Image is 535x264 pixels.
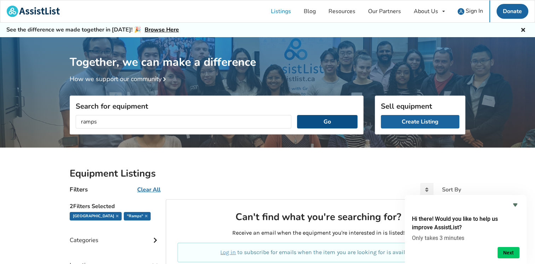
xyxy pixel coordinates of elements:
[76,102,357,111] h3: Search for equipment
[458,8,464,15] img: user icon
[511,201,519,209] button: Hide survey
[186,248,451,257] p: to subscribe for emails when the item you are looking for is available.
[178,229,459,237] p: Receive an email when the equipment you're interested in is listed!
[70,199,160,212] h5: 2 Filters Selected
[381,115,459,128] a: Create Listing
[137,186,161,194] u: Clear All
[414,8,438,14] div: About Us
[6,26,179,34] h5: See the difference we made together in [DATE]! 🎉
[7,6,60,17] img: assistlist-logo
[264,0,297,22] a: Listings
[220,249,236,256] a: Log in
[322,0,362,22] a: Resources
[178,211,459,223] h2: Can't find what you're searching for?
[297,115,357,128] button: Go
[297,0,322,22] a: Blog
[70,222,160,247] div: Categories
[70,185,88,194] h4: Filters
[442,187,461,193] div: Sort By
[70,37,465,69] h1: Together, we can make a difference
[124,212,151,220] div: "ramps"
[76,115,291,128] input: I am looking for...
[381,102,459,111] h3: Sell equipment
[145,26,179,34] a: Browse Here
[498,247,519,258] button: Next question
[466,7,483,15] span: Sign In
[496,4,528,19] a: Donate
[412,235,519,241] p: Only takes 3 minutes
[70,167,465,180] h2: Equipment Listings
[412,215,519,232] h2: Hi there! Would you like to help us improve AssistList?
[412,201,519,258] div: Hi there! Would you like to help us improve AssistList?
[451,0,489,22] a: user icon Sign In
[70,212,122,220] div: [GEOGRAPHIC_DATA]
[362,0,407,22] a: Our Partners
[70,75,169,83] a: How we support our community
